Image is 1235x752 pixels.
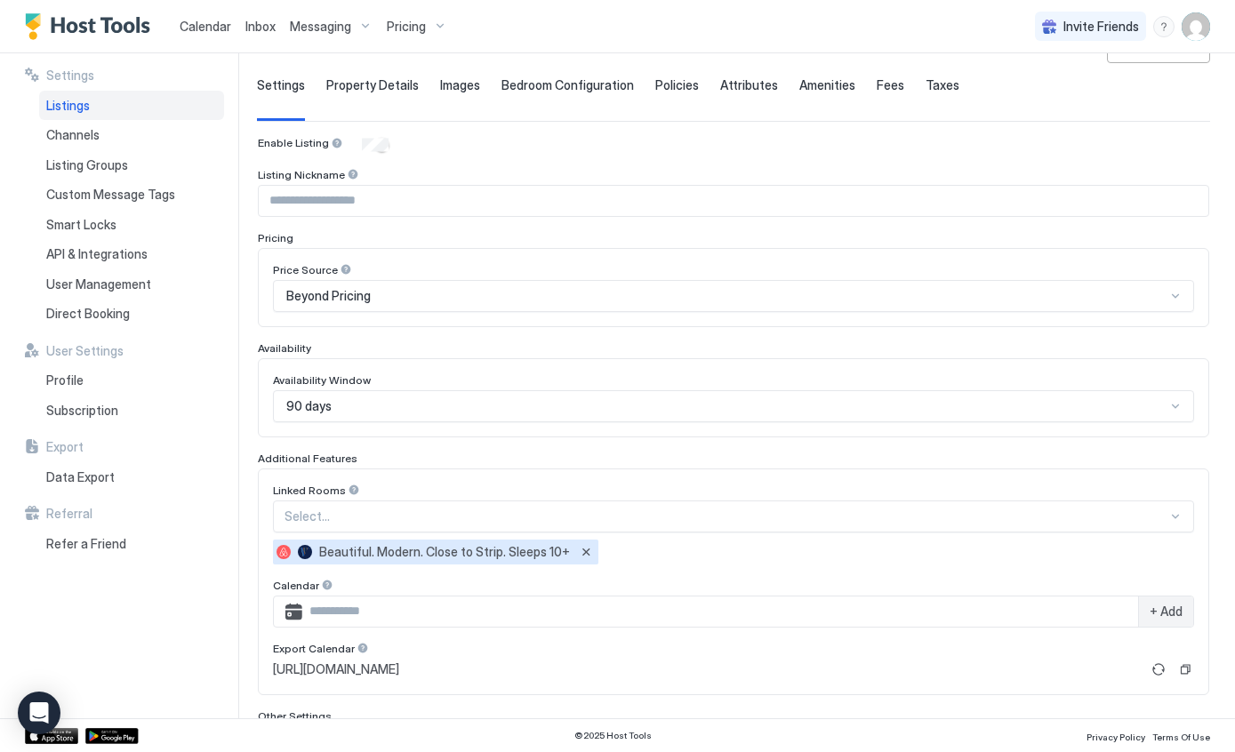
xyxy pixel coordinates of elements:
button: Remove [577,543,595,561]
a: Custom Message Tags [39,180,224,210]
a: App Store [25,728,78,744]
span: © 2025 Host Tools [574,730,652,741]
a: [URL][DOMAIN_NAME] [273,661,1141,677]
span: Messaging [290,19,351,35]
span: Subscription [46,403,118,419]
span: User Settings [46,343,124,359]
span: Terms Of Use [1152,732,1210,742]
span: Availability [258,341,311,355]
span: 90 days [286,398,332,414]
span: Property Details [326,77,419,93]
span: Listing Nickname [258,168,345,181]
a: Calendar [180,17,231,36]
span: Amenities [799,77,855,93]
span: Direct Booking [46,306,130,322]
span: Listing Groups [46,157,128,173]
span: Privacy Policy [1087,732,1145,742]
a: Smart Locks [39,210,224,240]
a: Subscription [39,396,224,426]
span: Linked Rooms [273,484,346,497]
span: Enable Listing [258,136,329,149]
span: Refer a Friend [46,536,126,552]
span: [URL][DOMAIN_NAME] [273,661,399,677]
input: Input Field [259,186,1208,216]
a: Listing Groups [39,150,224,180]
input: Input Field [302,596,1138,627]
span: Additional Features [258,452,357,465]
span: Referral [46,506,92,522]
span: Price Source [273,263,338,276]
a: Listings [39,91,224,121]
span: Pricing [258,231,293,244]
a: Inbox [245,17,276,36]
div: User profile [1182,12,1210,41]
span: Taxes [926,77,959,93]
span: Calendar [273,579,319,592]
a: User Management [39,269,224,300]
span: Export [46,439,84,455]
span: Images [440,77,480,93]
button: Copy [1176,660,1194,678]
span: Export Calendar [273,642,355,655]
a: Direct Booking [39,299,224,329]
span: Calendar [180,19,231,34]
span: Availability Window [273,373,371,387]
span: Bedroom Configuration [501,77,634,93]
button: Refresh [1148,659,1169,680]
div: Open Intercom Messenger [18,692,60,734]
span: Other Settings [258,709,332,723]
span: User Management [46,276,151,292]
a: Refer a Friend [39,529,224,559]
span: Settings [46,68,94,84]
span: Pricing [387,19,426,35]
span: + Add [1150,604,1183,620]
span: Settings [257,77,305,93]
span: Fees [877,77,904,93]
a: Profile [39,365,224,396]
a: Terms Of Use [1152,726,1210,745]
div: menu [1153,16,1175,37]
a: Privacy Policy [1087,726,1145,745]
span: Custom Message Tags [46,187,175,203]
span: Profile [46,372,84,388]
a: Channels [39,120,224,150]
span: Invite Friends [1063,19,1139,35]
a: Google Play Store [85,728,139,744]
span: Attributes [720,77,778,93]
span: Channels [46,127,100,143]
span: Beautiful. Modern. Close to Strip. Sleeps 10+ [319,544,570,560]
span: Data Export [46,469,115,485]
a: Data Export [39,462,224,492]
span: Beyond Pricing [286,288,371,304]
a: Host Tools Logo [25,13,158,40]
span: API & Integrations [46,246,148,262]
span: Policies [655,77,699,93]
span: Listings [46,98,90,114]
a: API & Integrations [39,239,224,269]
span: Inbox [245,19,276,34]
span: Smart Locks [46,217,116,233]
